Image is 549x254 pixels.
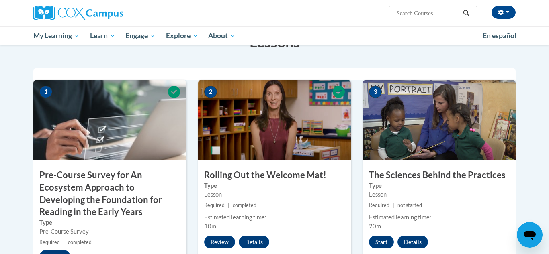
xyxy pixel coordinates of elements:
button: Search [460,8,472,18]
span: completed [68,239,92,245]
label: Type [369,181,510,190]
img: Cox Campus [33,6,123,20]
span: My Learning [33,31,80,41]
div: Lesson [369,190,510,199]
h3: Pre-Course Survey for An Ecosystem Approach to Developing the Foundation for Reading in the Early... [33,169,186,218]
span: completed [233,202,256,208]
div: Main menu [21,26,528,45]
img: Course Image [33,80,186,160]
span: 1 [39,86,52,98]
button: Details [239,236,269,248]
button: Details [397,236,428,248]
h3: The Sciences Behind the Practices [363,169,516,181]
span: 3 [369,86,382,98]
img: Course Image [363,80,516,160]
iframe: Button to launch messaging window [517,222,543,248]
span: Engage [125,31,156,41]
div: Estimated learning time: [204,213,345,222]
span: Required [369,202,389,208]
img: Course Image [198,80,351,160]
span: 20m [369,223,381,230]
span: | [63,239,65,245]
span: Required [39,239,60,245]
span: | [393,202,394,208]
a: My Learning [28,26,85,45]
a: Engage [120,26,161,45]
span: | [228,202,229,208]
label: Type [204,181,345,190]
div: Lesson [204,190,345,199]
span: En español [483,31,516,40]
span: About [208,31,236,41]
span: Learn [90,31,115,41]
a: Learn [85,26,121,45]
button: Review [204,236,235,248]
span: Required [204,202,225,208]
button: Start [369,236,394,248]
label: Type [39,218,180,227]
span: not started [397,202,422,208]
h3: Rolling Out the Welcome Mat! [198,169,351,181]
span: Explore [166,31,198,41]
a: Cox Campus [33,6,186,20]
button: Account Settings [492,6,516,19]
span: 10m [204,223,216,230]
div: Pre-Course Survey [39,227,180,236]
div: Estimated learning time: [369,213,510,222]
a: En español [477,27,522,44]
span: 2 [204,86,217,98]
a: About [203,26,241,45]
input: Search Courses [396,8,460,18]
a: Explore [161,26,203,45]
